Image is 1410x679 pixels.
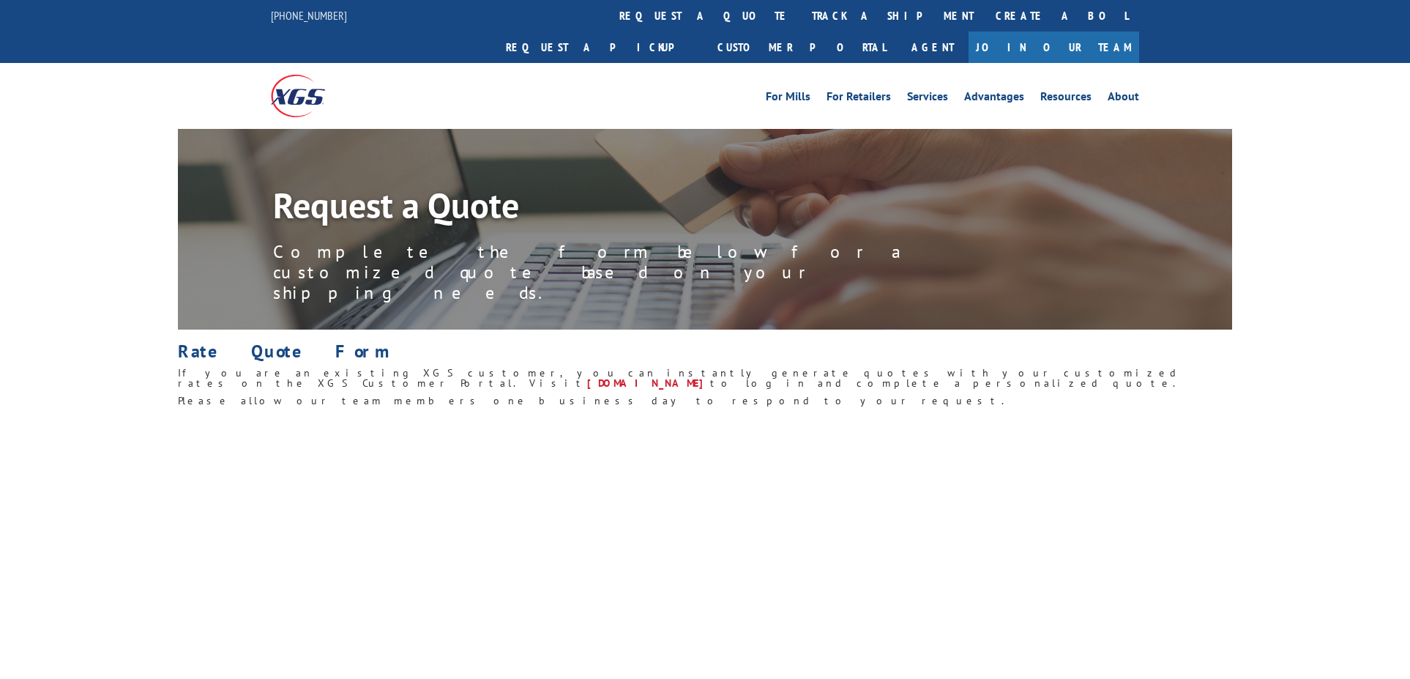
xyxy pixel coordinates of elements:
[271,8,347,23] a: [PHONE_NUMBER]
[706,31,897,63] a: Customer Portal
[495,31,706,63] a: Request a pickup
[766,91,810,107] a: For Mills
[587,376,710,390] a: [DOMAIN_NAME]
[897,31,969,63] a: Agent
[827,91,891,107] a: For Retailers
[178,396,1232,413] h6: Please allow our team members one business day to respond to your request.
[178,343,1232,368] h1: Rate Quote Form
[273,188,932,230] h1: Request a Quote
[1040,91,1092,107] a: Resources
[710,376,1179,390] span: to log in and complete a personalized quote.
[907,91,948,107] a: Services
[964,91,1024,107] a: Advantages
[273,242,932,303] p: Complete the form below for a customized quote based on your shipping needs.
[969,31,1139,63] a: Join Our Team
[178,366,1181,390] span: If you are an existing XGS customer, you can instantly generate quotes with your customized rates...
[1108,91,1139,107] a: About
